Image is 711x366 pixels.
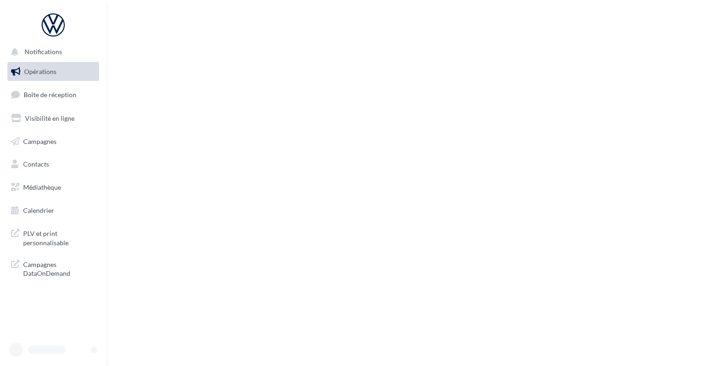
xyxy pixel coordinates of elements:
[6,109,101,128] a: Visibilité en ligne
[6,254,101,282] a: Campagnes DataOnDemand
[23,137,56,145] span: Campagnes
[6,155,101,174] a: Contacts
[23,160,49,168] span: Contacts
[6,178,101,197] a: Médiathèque
[25,48,62,56] span: Notifications
[24,68,56,75] span: Opérations
[6,201,101,220] a: Calendrier
[23,227,95,247] span: PLV et print personnalisable
[6,62,101,81] a: Opérations
[6,85,101,105] a: Boîte de réception
[23,206,54,214] span: Calendrier
[23,183,61,191] span: Médiathèque
[6,223,101,251] a: PLV et print personnalisable
[25,114,75,122] span: Visibilité en ligne
[6,132,101,151] a: Campagnes
[23,258,95,278] span: Campagnes DataOnDemand
[24,91,76,99] span: Boîte de réception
